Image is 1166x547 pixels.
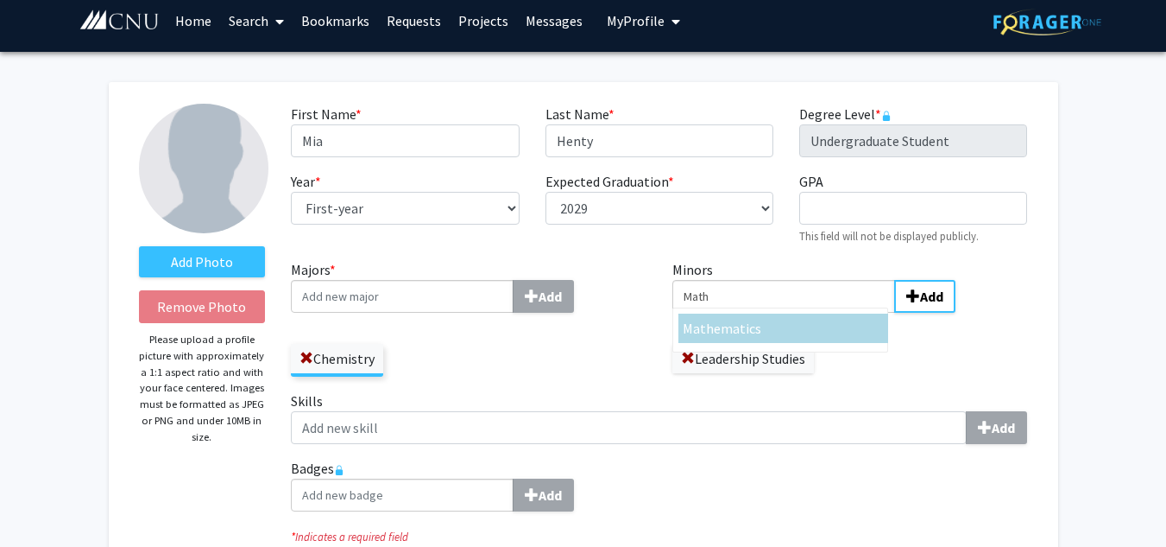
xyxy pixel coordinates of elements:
[13,469,73,534] iframe: Chat
[291,391,1027,444] label: Skills
[683,320,714,337] span: Math
[139,290,266,323] button: Remove Photo
[539,288,562,305] b: Add
[539,487,562,504] b: Add
[992,419,1015,436] b: Add
[672,344,814,373] label: Leadership Studies
[291,104,362,124] label: First Name
[513,479,574,512] button: Badges
[291,259,646,313] label: Majors
[291,344,383,373] label: Chemistry
[291,479,514,512] input: BadgesAdd
[993,9,1101,35] img: ForagerOne Logo
[920,288,943,305] b: Add
[672,259,1028,313] label: Minors
[139,246,266,277] label: AddProfile Picture
[79,10,161,31] img: Christopher Newport University Logo
[607,12,665,29] span: My Profile
[545,171,674,192] label: Expected Graduation
[799,171,823,192] label: GPA
[139,332,266,445] p: Please upload a profile picture with approximately a 1:1 aspect ratio and with your face centered...
[291,171,321,192] label: Year
[799,104,892,124] label: Degree Level
[291,458,1027,512] label: Badges
[881,111,892,121] svg: This information is provided and automatically updated by Christopher Newport University and is n...
[672,280,895,313] input: MinorsMathematicsAdd
[545,104,615,124] label: Last Name
[966,411,1027,444] button: Skills
[291,280,514,313] input: Majors*Add
[291,411,967,444] input: SkillsAdd
[291,529,1027,545] i: Indicates a required field
[513,280,574,313] button: Majors*
[139,104,268,233] img: Profile Picture
[714,320,761,337] span: ematics
[799,229,979,243] small: This field will not be displayed publicly.
[894,280,955,313] button: MinorsMathematics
